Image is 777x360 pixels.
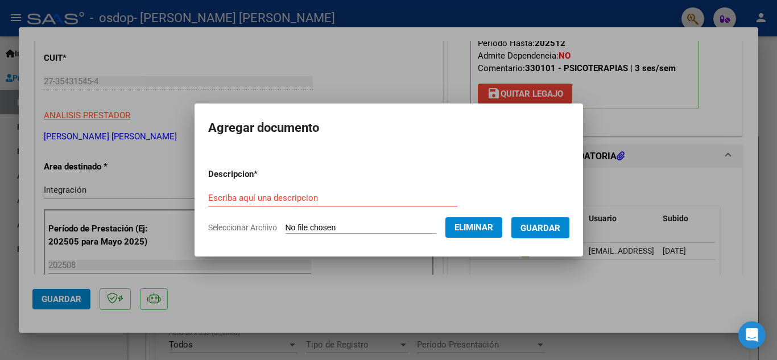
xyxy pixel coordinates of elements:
[520,223,560,233] span: Guardar
[738,321,766,349] div: Open Intercom Messenger
[208,117,569,139] h2: Agregar documento
[208,223,277,232] span: Seleccionar Archivo
[208,168,317,181] p: Descripcion
[454,222,493,233] span: Eliminar
[445,217,502,238] button: Eliminar
[511,217,569,238] button: Guardar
